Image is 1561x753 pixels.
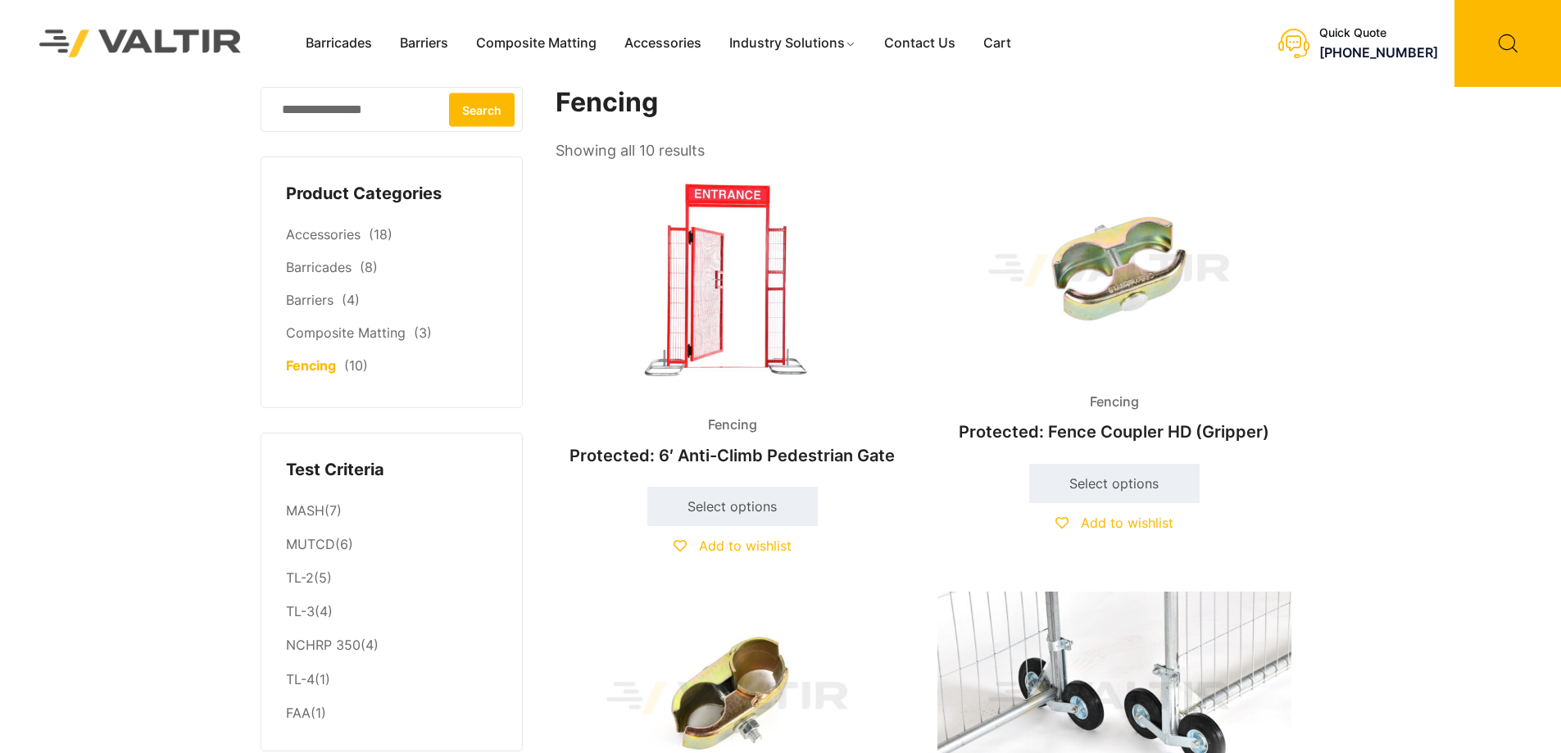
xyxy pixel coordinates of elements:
[344,357,368,374] span: (10)
[286,696,497,726] li: (1)
[937,414,1291,450] h2: Protected: Fence Coupler HD (Gripper)
[286,629,497,663] li: (4)
[674,538,792,554] a: Add to wishlist
[286,603,315,619] a: TL-3
[369,226,393,243] span: (18)
[286,226,361,243] a: Accessories
[342,292,360,308] span: (4)
[286,357,336,374] a: Fencing
[414,324,432,341] span: (3)
[286,663,497,696] li: (1)
[286,569,314,586] a: TL-2
[286,494,497,528] li: (7)
[1029,464,1200,503] a: Select options for “Fence Coupler HD (Gripper)”
[386,31,462,56] a: Barriers
[937,164,1291,450] a: FencingProtected: Fence Coupler HD (Gripper)
[556,164,910,474] a: FencingProtected: 6′ Anti-Climb Pedestrian Gate
[286,458,497,483] h4: Test Criteria
[610,31,715,56] a: Accessories
[556,438,910,474] h2: Protected: 6′ Anti-Climb Pedestrian Gate
[1319,44,1438,61] a: [PHONE_NUMBER]
[870,31,969,56] a: Contact Us
[1319,26,1438,40] div: Quick Quote
[18,8,263,78] img: Valtir Rentals
[286,671,315,687] a: TL-4
[286,182,497,206] h4: Product Categories
[969,31,1025,56] a: Cart
[715,31,870,56] a: Industry Solutions
[286,562,497,596] li: (5)
[556,87,1293,119] h1: Fencing
[1078,390,1151,415] span: Fencing
[286,528,497,562] li: (6)
[462,31,610,56] a: Composite Matting
[286,705,311,721] a: FAA
[286,324,406,341] a: Composite Matting
[286,536,335,552] a: MUTCD
[647,487,818,526] a: Select options for “6' Anti-Climb Pedestrian Gate”
[286,502,324,519] a: MASH
[286,637,361,653] a: NCHRP 350
[1055,515,1173,531] a: Add to wishlist
[1081,515,1173,531] span: Add to wishlist
[286,259,352,275] a: Barricades
[696,413,769,438] span: Fencing
[286,292,334,308] a: Barriers
[556,137,705,165] p: Showing all 10 results
[286,596,497,629] li: (4)
[292,31,386,56] a: Barricades
[360,259,378,275] span: (8)
[449,93,515,126] button: Search
[699,538,792,554] span: Add to wishlist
